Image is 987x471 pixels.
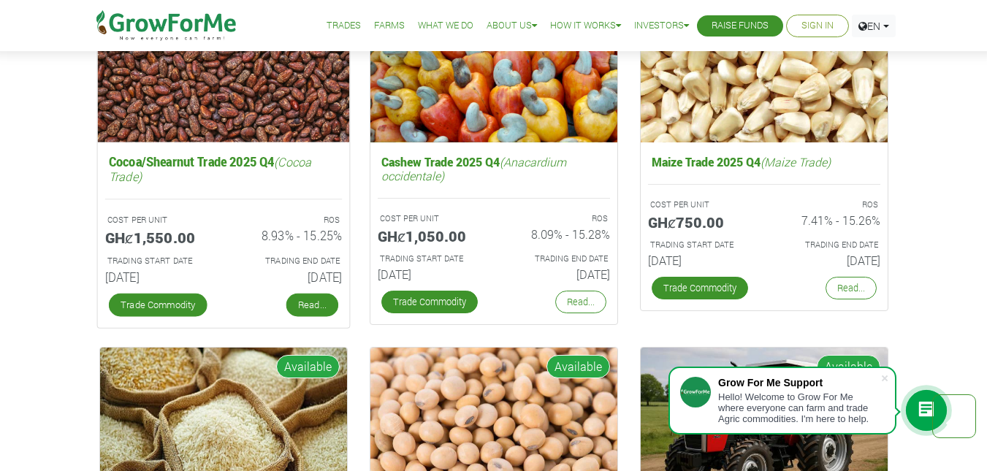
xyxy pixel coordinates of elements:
[801,18,834,34] a: Sign In
[777,199,878,211] p: ROS
[761,154,831,169] i: (Maize Trade)
[235,229,342,243] h6: 8.93% - 15.25%
[817,355,880,378] span: Available
[235,269,342,284] h6: [DATE]
[374,18,405,34] a: Farms
[108,154,310,184] i: (Cocoa Trade)
[648,213,753,231] h5: GHȼ750.00
[507,212,608,225] p: ROS
[381,154,566,183] i: (Anacardium occidentale)
[650,199,751,211] p: COST PER UNIT
[286,294,338,317] a: Read...
[546,355,610,378] span: Available
[852,15,896,37] a: EN
[634,18,689,34] a: Investors
[777,239,878,251] p: Estimated Trading End Date
[550,18,621,34] a: How it Works
[712,18,769,34] a: Raise Funds
[418,18,473,34] a: What We Do
[380,212,481,225] p: COST PER UNIT
[555,291,606,313] a: Read...
[775,253,880,267] h6: [DATE]
[507,253,608,265] p: Estimated Trading End Date
[327,18,361,34] a: Trades
[107,255,210,267] p: Estimated Trading Start Date
[380,253,481,265] p: Estimated Trading Start Date
[381,291,478,313] a: Trade Commodity
[650,239,751,251] p: Estimated Trading Start Date
[487,18,537,34] a: About Us
[378,267,483,281] h6: [DATE]
[505,227,610,241] h6: 8.09% - 15.28%
[648,151,880,172] h5: Maize Trade 2025 Q4
[107,214,210,226] p: COST PER UNIT
[378,227,483,245] h5: GHȼ1,050.00
[237,255,340,267] p: Estimated Trading End Date
[652,277,748,299] a: Trade Commodity
[505,267,610,281] h6: [DATE]
[718,391,880,424] div: Hello! Welcome to Grow For Me where everyone can farm and trade Agric commodities. I'm here to help.
[378,151,610,186] h5: Cashew Trade 2025 Q4
[775,213,880,227] h6: 7.41% - 15.26%
[826,277,877,299] a: Read...
[104,269,212,284] h6: [DATE]
[108,294,207,317] a: Trade Commodity
[237,214,340,226] p: ROS
[718,377,880,388] div: Grow For Me Support
[648,253,753,267] h6: [DATE]
[276,355,340,378] span: Available
[104,151,341,187] h5: Cocoa/Shearnut Trade 2025 Q4
[104,229,212,246] h5: GHȼ1,550.00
